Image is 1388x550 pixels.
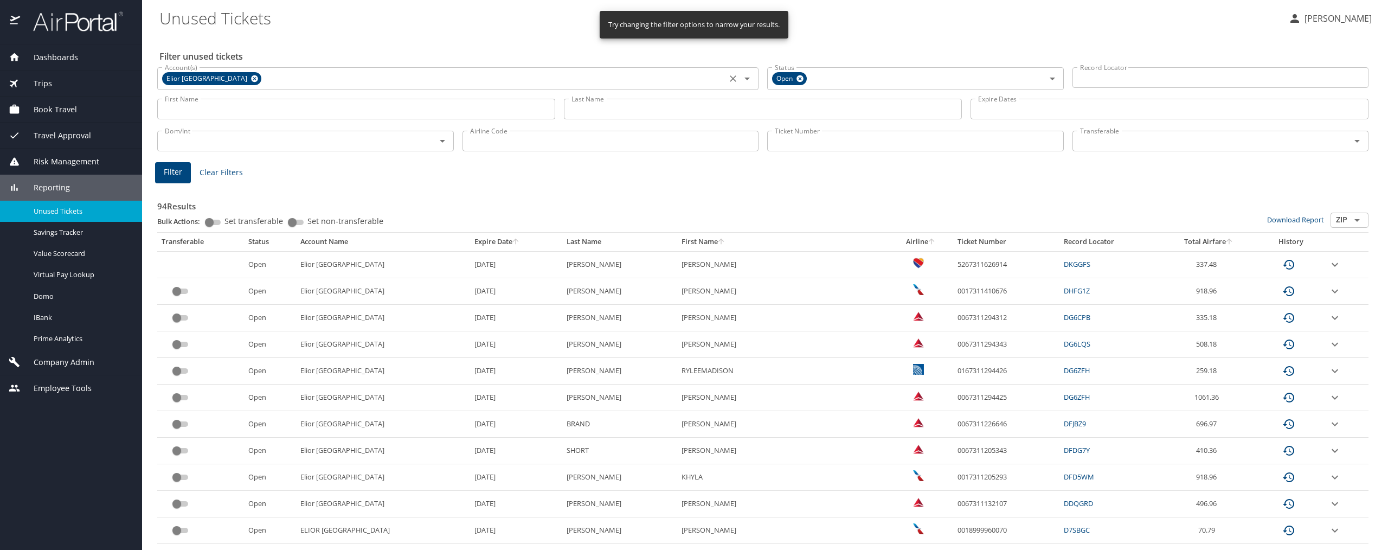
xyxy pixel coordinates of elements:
[1160,438,1258,464] td: 410.36
[1160,385,1258,411] td: 1061.36
[1267,215,1324,225] a: Download Report
[953,278,1059,305] td: 0017311410676
[913,364,924,375] img: United Airlines
[953,233,1059,251] th: Ticket Number
[1328,285,1341,298] button: expand row
[953,385,1059,411] td: 0067311294425
[1226,239,1233,246] button: sort
[718,239,725,246] button: sort
[21,11,123,32] img: airportal-logo.png
[1350,133,1365,149] button: Open
[562,305,677,331] td: [PERSON_NAME]
[162,72,261,85] div: Elior [GEOGRAPHIC_DATA]
[1064,472,1094,482] a: DFD5WM
[562,438,677,464] td: SHORT
[296,233,470,251] th: Account Name
[20,130,91,142] span: Travel Approval
[677,517,888,544] td: [PERSON_NAME]
[470,411,562,438] td: [DATE]
[562,517,677,544] td: [PERSON_NAME]
[913,470,924,481] img: American Airlines
[1328,364,1341,378] button: expand row
[1064,525,1090,535] a: D7SBGC
[913,337,924,348] img: Delta Airlines
[1328,444,1341,457] button: expand row
[953,358,1059,385] td: 0167311294426
[1328,258,1341,271] button: expand row
[953,251,1059,278] td: 5267311626914
[244,385,297,411] td: Open
[913,284,924,295] img: American Airlines
[296,331,470,358] td: Elior [GEOGRAPHIC_DATA]
[953,491,1059,517] td: 0067311132107
[20,52,78,63] span: Dashboards
[296,278,470,305] td: Elior [GEOGRAPHIC_DATA]
[953,464,1059,491] td: 0017311205293
[296,358,470,385] td: Elior [GEOGRAPHIC_DATA]
[244,233,297,251] th: Status
[470,331,562,358] td: [DATE]
[244,278,297,305] td: Open
[677,411,888,438] td: [PERSON_NAME]
[740,71,755,86] button: Open
[677,385,888,411] td: [PERSON_NAME]
[20,382,92,394] span: Employee Tools
[34,227,129,238] span: Savings Tracker
[470,233,562,251] th: Expire Date
[677,305,888,331] td: [PERSON_NAME]
[1328,311,1341,324] button: expand row
[677,331,888,358] td: [PERSON_NAME]
[1350,213,1365,228] button: Open
[1064,286,1090,296] a: DHFG1Z
[470,358,562,385] td: [DATE]
[1328,418,1341,431] button: expand row
[1064,312,1090,322] a: DG6CPB
[772,73,799,85] span: Open
[1160,517,1258,544] td: 70.79
[157,194,1368,213] h3: 94 Results
[953,305,1059,331] td: 0067311294312
[677,251,888,278] td: [PERSON_NAME]
[244,491,297,517] td: Open
[244,517,297,544] td: Open
[512,239,520,246] button: sort
[1059,233,1160,251] th: Record Locator
[1160,411,1258,438] td: 696.97
[928,239,936,246] button: sort
[677,233,888,251] th: First Name
[34,206,129,216] span: Unused Tickets
[913,311,924,322] img: Delta Airlines
[34,270,129,280] span: Virtual Pay Lookup
[562,331,677,358] td: [PERSON_NAME]
[913,523,924,534] img: American Airlines
[1328,391,1341,404] button: expand row
[244,251,297,278] td: Open
[20,182,70,194] span: Reporting
[562,278,677,305] td: [PERSON_NAME]
[195,163,247,183] button: Clear Filters
[772,72,807,85] div: Open
[562,233,677,251] th: Last Name
[1284,9,1376,28] button: [PERSON_NAME]
[1160,464,1258,491] td: 918.96
[296,305,470,331] td: Elior [GEOGRAPHIC_DATA]
[157,216,209,226] p: Bulk Actions:
[562,251,677,278] td: [PERSON_NAME]
[296,251,470,278] td: Elior [GEOGRAPHIC_DATA]
[296,385,470,411] td: Elior [GEOGRAPHIC_DATA]
[1064,419,1086,429] a: DFJBZ9
[470,385,562,411] td: [DATE]
[159,48,1371,65] h2: Filter unused tickets
[296,438,470,464] td: Elior [GEOGRAPHIC_DATA]
[562,358,677,385] td: [PERSON_NAME]
[470,278,562,305] td: [DATE]
[20,78,52,89] span: Trips
[244,331,297,358] td: Open
[677,438,888,464] td: [PERSON_NAME]
[162,237,240,247] div: Transferable
[470,464,562,491] td: [DATE]
[1328,524,1341,537] button: expand row
[1258,233,1324,251] th: History
[159,1,1280,35] h1: Unused Tickets
[953,411,1059,438] td: 0067311226646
